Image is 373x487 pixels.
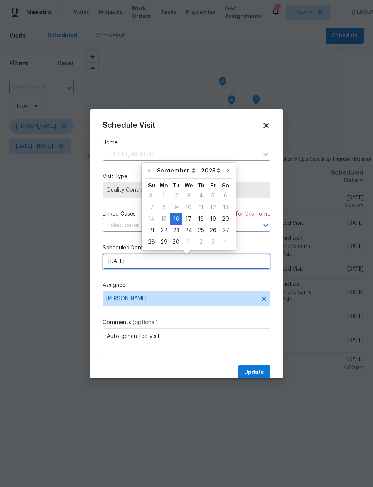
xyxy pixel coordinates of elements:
div: 18 [195,214,207,224]
div: 29 [158,237,170,248]
div: 14 [145,214,158,224]
div: Fri Sep 12 2025 [207,202,219,213]
div: 6 [219,191,232,201]
div: Sun Sep 07 2025 [145,202,158,213]
div: Sun Sep 28 2025 [145,236,158,248]
div: 19 [207,214,219,224]
div: Fri Oct 03 2025 [207,236,219,248]
input: Select cases [103,220,249,232]
span: Quality Control [106,186,267,194]
div: 1 [182,237,195,248]
div: Sat Sep 20 2025 [219,213,232,225]
div: 12 [207,202,219,213]
div: Wed Sep 17 2025 [182,213,195,225]
div: 7 [145,202,158,213]
button: Go to previous month [143,163,155,178]
div: 25 [195,225,207,236]
div: 13 [219,202,232,213]
button: Update [238,365,270,380]
div: Wed Oct 01 2025 [182,236,195,248]
div: 28 [145,237,158,248]
span: [PERSON_NAME] [106,296,257,302]
div: 17 [182,214,195,224]
div: 1 [158,191,170,201]
span: Close [262,121,270,130]
abbr: Thursday [197,183,205,188]
div: 23 [170,225,182,236]
div: Sat Oct 04 2025 [219,236,232,248]
div: Mon Sep 22 2025 [158,225,170,236]
div: Fri Sep 19 2025 [207,213,219,225]
div: Sat Sep 13 2025 [219,202,232,213]
div: 22 [158,225,170,236]
div: 30 [170,237,182,248]
button: Open [260,220,271,231]
abbr: Friday [210,183,216,188]
div: Sun Sep 21 2025 [145,225,158,236]
div: Fri Sep 26 2025 [207,225,219,236]
abbr: Saturday [222,183,229,188]
div: Tue Sep 09 2025 [170,202,182,213]
div: 10 [182,202,195,213]
div: 3 [207,237,219,248]
div: 15 [158,214,170,224]
div: 27 [219,225,232,236]
button: Go to next month [222,163,234,178]
input: M/D/YYYY [103,254,270,269]
span: Schedule Visit [103,122,155,129]
textarea: Auto-generated Visit [103,328,270,359]
div: Mon Sep 29 2025 [158,236,170,248]
label: Assignee [103,281,270,289]
div: Thu Sep 11 2025 [195,202,207,213]
div: Tue Sep 23 2025 [170,225,182,236]
input: Enter in an address [103,149,259,161]
select: Year [199,165,222,176]
div: Sun Aug 31 2025 [145,190,158,202]
div: Thu Oct 02 2025 [195,236,207,248]
div: 11 [195,202,207,213]
div: 16 [170,214,182,224]
span: Linked Cases [103,210,136,218]
div: Mon Sep 01 2025 [158,190,170,202]
div: Tue Sep 30 2025 [170,236,182,248]
div: 24 [182,225,195,236]
div: Mon Sep 15 2025 [158,213,170,225]
div: Mon Sep 08 2025 [158,202,170,213]
div: 4 [195,191,207,201]
div: 5 [207,191,219,201]
div: 3 [182,191,195,201]
div: Tue Sep 16 2025 [170,213,182,225]
div: Fri Sep 05 2025 [207,190,219,202]
abbr: Wednesday [185,183,193,188]
label: Comments [103,319,270,326]
div: 8 [158,202,170,213]
div: Sat Sep 06 2025 [219,190,232,202]
div: 26 [207,225,219,236]
span: (optional) [133,320,158,325]
abbr: Tuesday [173,183,180,188]
div: 4 [219,237,232,248]
span: Update [244,368,264,377]
div: Wed Sep 24 2025 [182,225,195,236]
label: Home [103,139,270,147]
div: Thu Sep 04 2025 [195,190,207,202]
div: 21 [145,225,158,236]
div: Thu Sep 25 2025 [195,225,207,236]
div: 20 [219,214,232,224]
abbr: Monday [160,183,168,188]
div: 2 [195,237,207,248]
div: Thu Sep 18 2025 [195,213,207,225]
div: 9 [170,202,182,213]
label: Visit Type [103,173,270,181]
label: Scheduled Date [103,244,270,252]
div: Sun Sep 14 2025 [145,213,158,225]
abbr: Sunday [148,183,155,188]
select: Month [155,165,199,176]
div: 2 [170,191,182,201]
div: Tue Sep 02 2025 [170,190,182,202]
div: Wed Sep 10 2025 [182,202,195,213]
div: Sat Sep 27 2025 [219,225,232,236]
div: Wed Sep 03 2025 [182,190,195,202]
div: 31 [145,191,158,201]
